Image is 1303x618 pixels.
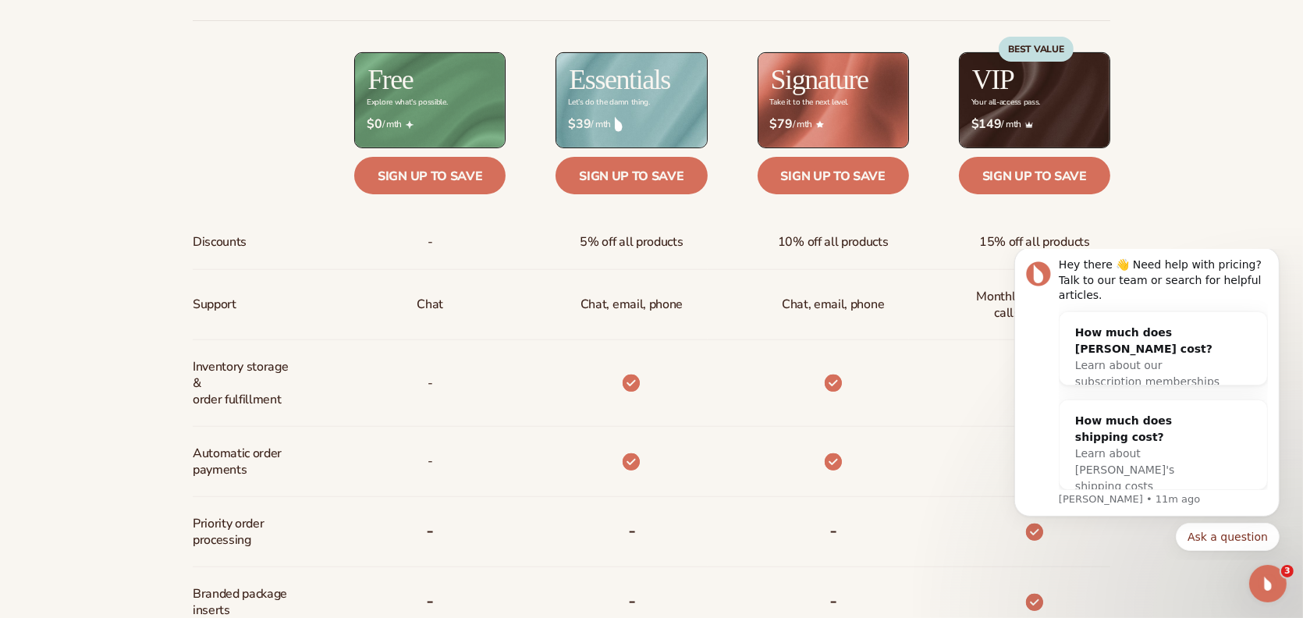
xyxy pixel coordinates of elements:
[193,510,296,555] span: Priority order processing
[367,98,447,107] div: Explore what's possible.
[23,274,289,302] div: Quick reply options
[979,228,1090,257] span: 15% off all products
[84,76,229,108] div: How much does [PERSON_NAME] cost?
[354,157,506,194] a: Sign up to save
[193,353,296,414] span: Inventory storage & order fulfillment
[580,228,683,257] span: 5% off all products
[568,117,591,132] strong: $39
[568,117,694,132] span: / mth
[770,117,793,132] strong: $79
[778,228,889,257] span: 10% off all products
[193,439,296,485] span: Automatic order payments
[960,53,1110,147] img: VIP_BG_199964bd-3653-43bc-8a67-789d2d7717b9.jpg
[68,9,277,55] div: Hey there 👋 Need help with pricing? Talk to our team or search for helpful articles.
[68,243,277,257] p: Message from Lee, sent 11m ago
[999,37,1074,62] div: BEST VALUE
[971,98,1040,107] div: Your all-access pass.
[185,274,289,302] button: Quick reply: Ask a question
[770,98,849,107] div: Take it to the next level.
[84,164,229,197] div: How much does shipping cost?
[770,117,896,132] span: / mth
[68,9,277,241] div: Message content
[971,117,1002,132] strong: $149
[580,290,683,319] p: Chat, email, phone
[428,228,433,257] span: -
[84,198,183,243] span: Learn about [PERSON_NAME]'s shipping costs
[1281,565,1294,577] span: 3
[367,66,413,94] h2: Free
[84,110,229,139] span: Learn about our subscription memberships
[991,249,1303,560] iframe: Intercom notifications message
[556,53,706,147] img: Essentials_BG_9050f826-5aa9-47d9-a362-757b82c62641.jpg
[628,518,636,543] b: -
[193,290,236,319] span: Support
[69,63,245,154] div: How much does [PERSON_NAME] cost?Learn about our subscription memberships
[428,369,433,398] span: -
[428,447,433,476] span: -
[426,518,434,543] b: -
[972,66,1014,94] h2: VIP
[355,53,505,147] img: free_bg.png
[771,66,868,94] h2: Signature
[35,12,60,37] img: Profile image for Lee
[406,121,414,129] img: Free_Icon_bb6e7c7e-73f8-44bd-8ed0-223ea0fc522e.png
[193,228,247,257] span: Discounts
[367,117,382,132] strong: $0
[417,290,443,319] p: Chat
[971,282,1098,328] span: Monthly 1:1 coaching calls for 1 year
[569,66,670,94] h2: Essentials
[971,117,1098,132] span: / mth
[568,98,649,107] div: Let’s do the damn thing.
[1249,565,1287,602] iframe: Intercom live chat
[816,121,824,128] img: Star_6.png
[69,151,245,258] div: How much does shipping cost?Learn about [PERSON_NAME]'s shipping costs
[367,117,493,132] span: / mth
[628,588,636,613] b: -
[615,117,623,131] img: drop.png
[556,157,707,194] a: Sign up to save
[758,157,909,194] a: Sign up to save
[782,290,884,319] span: Chat, email, phone
[959,157,1110,194] a: Sign up to save
[829,588,837,613] b: -
[829,518,837,543] b: -
[426,588,434,613] b: -
[758,53,908,147] img: Signature_BG_eeb718c8-65ac-49e3-a4e5-327c6aa73146.jpg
